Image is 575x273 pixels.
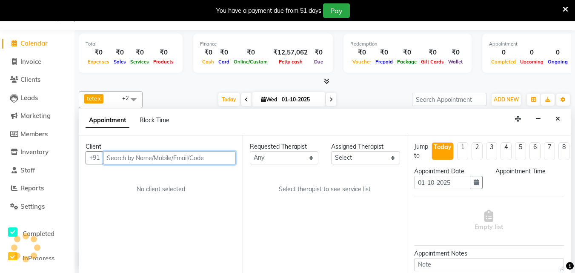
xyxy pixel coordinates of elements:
[472,142,483,160] li: 2
[20,148,49,156] span: Inventory
[200,59,216,65] span: Cash
[87,95,97,102] span: tete
[23,254,54,262] span: InProgress
[350,40,465,48] div: Redemption
[20,184,44,192] span: Reports
[494,96,519,103] span: ADD NEW
[2,57,72,67] a: Invoice
[216,59,232,65] span: Card
[373,48,395,57] div: ₹0
[446,48,465,57] div: ₹0
[2,93,72,103] a: Leads
[350,59,373,65] span: Voucher
[419,48,446,57] div: ₹0
[395,48,419,57] div: ₹0
[414,176,470,189] input: yyyy-mm-dd
[2,184,72,193] a: Reports
[20,112,51,120] span: Marketing
[200,40,326,48] div: Finance
[323,3,350,18] button: Pay
[103,151,236,164] input: Search by Name/Mobile/Email/Code
[2,111,72,121] a: Marketing
[200,48,216,57] div: ₹0
[250,142,318,151] div: Requested Therapist
[20,130,48,138] span: Members
[20,57,41,66] span: Invoice
[259,96,279,103] span: Wed
[414,167,483,176] div: Appointment Date
[546,48,570,57] div: 0
[515,142,526,160] li: 5
[2,39,72,49] a: Calendar
[86,142,236,151] div: Client
[20,166,35,174] span: Staff
[112,59,128,65] span: Sales
[23,230,54,238] span: Completed
[457,142,468,160] li: 1
[2,166,72,175] a: Staff
[558,142,569,160] li: 8
[373,59,395,65] span: Prepaid
[492,94,521,106] button: ADD NEW
[86,151,103,164] button: +91
[486,142,497,160] li: 3
[546,59,570,65] span: Ongoing
[495,167,564,176] div: Appointment Time
[86,40,176,48] div: Total
[140,116,169,124] span: Block Time
[312,59,325,65] span: Due
[216,6,321,15] div: You have a payment due from 51 days
[518,48,546,57] div: 0
[414,142,428,160] div: Jump to
[86,59,112,65] span: Expenses
[20,39,48,47] span: Calendar
[279,185,371,194] span: Select therapist to see service list
[529,142,541,160] li: 6
[20,75,40,83] span: Clients
[311,48,326,57] div: ₹0
[122,95,135,101] span: +2
[518,59,546,65] span: Upcoming
[2,75,72,85] a: Clients
[475,210,503,232] span: Empty list
[20,202,45,210] span: Settings
[106,185,215,194] div: No client selected
[419,59,446,65] span: Gift Cards
[501,142,512,160] li: 4
[112,48,128,57] div: ₹0
[2,129,72,139] a: Members
[218,93,240,106] span: Today
[277,59,305,65] span: Petty cash
[86,113,129,128] span: Appointment
[97,95,101,102] a: x
[544,142,555,160] li: 7
[395,59,419,65] span: Package
[350,48,373,57] div: ₹0
[489,48,518,57] div: 0
[2,202,72,212] a: Settings
[151,48,176,57] div: ₹0
[128,48,151,57] div: ₹0
[128,59,151,65] span: Services
[270,48,311,57] div: ₹12,57,062
[412,93,486,106] input: Search Appointment
[20,94,38,102] span: Leads
[232,59,270,65] span: Online/Custom
[489,59,518,65] span: Completed
[216,48,232,57] div: ₹0
[331,142,400,151] div: Assigned Therapist
[151,59,176,65] span: Products
[279,93,322,106] input: 2025-10-01
[434,143,452,152] div: Today
[414,249,564,258] div: Appointment Notes
[232,48,270,57] div: ₹0
[86,48,112,57] div: ₹0
[446,59,465,65] span: Wallet
[2,147,72,157] a: Inventory
[552,112,564,126] button: Close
